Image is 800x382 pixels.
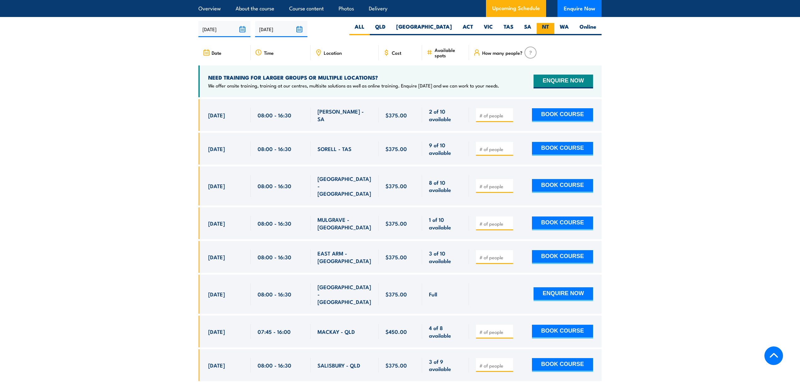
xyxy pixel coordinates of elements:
[386,290,407,298] span: $375.00
[258,328,291,335] span: 07:45 - 16:00
[264,50,274,55] span: Time
[198,21,250,37] input: From date
[317,145,351,152] span: SORELL - TAS
[532,216,593,230] button: BOOK COURSE
[258,220,291,227] span: 08:00 - 16:30
[479,362,511,369] input: # of people
[534,75,593,88] button: ENQUIRE NOW
[208,253,225,261] span: [DATE]
[317,328,355,335] span: MACKAY - QLD
[532,325,593,339] button: BOOK COURSE
[208,182,225,189] span: [DATE]
[258,111,291,119] span: 08:00 - 16:30
[208,111,225,119] span: [DATE]
[532,142,593,156] button: BOOK COURSE
[429,324,462,339] span: 4 of 8 available
[479,221,511,227] input: # of people
[386,362,407,369] span: $375.00
[479,112,511,119] input: # of people
[479,329,511,335] input: # of people
[317,283,372,305] span: [GEOGRAPHIC_DATA] - [GEOGRAPHIC_DATA]
[370,23,391,35] label: QLD
[258,253,291,261] span: 08:00 - 16:30
[532,108,593,122] button: BOOK COURSE
[429,179,462,194] span: 8 of 10 available
[479,146,511,152] input: # of people
[208,82,499,89] p: We offer onsite training, training at our centres, multisite solutions as well as online training...
[532,179,593,193] button: BOOK COURSE
[258,362,291,369] span: 08:00 - 16:30
[317,175,372,197] span: [GEOGRAPHIC_DATA] - [GEOGRAPHIC_DATA]
[532,250,593,264] button: BOOK COURSE
[392,50,401,55] span: Cost
[574,23,602,35] label: Online
[498,23,519,35] label: TAS
[317,250,372,264] span: EAST ARM - [GEOGRAPHIC_DATA]
[391,23,457,35] label: [GEOGRAPHIC_DATA]
[554,23,574,35] label: WA
[429,250,462,264] span: 3 of 10 available
[317,216,372,231] span: MULGRAVE - [GEOGRAPHIC_DATA]
[429,358,462,373] span: 3 of 9 available
[208,145,225,152] span: [DATE]
[349,23,370,35] label: ALL
[258,145,291,152] span: 08:00 - 16:30
[429,141,462,156] span: 9 of 10 available
[255,21,307,37] input: To date
[386,220,407,227] span: $375.00
[386,111,407,119] span: $375.00
[479,254,511,261] input: # of people
[429,216,462,231] span: 1 of 10 available
[386,182,407,189] span: $375.00
[386,145,407,152] span: $375.00
[482,50,523,55] span: How many people?
[534,287,593,301] button: ENQUIRE NOW
[519,23,537,35] label: SA
[317,362,360,369] span: SALISBURY - QLD
[429,290,437,298] span: Full
[435,47,465,58] span: Available spots
[208,328,225,335] span: [DATE]
[386,253,407,261] span: $375.00
[258,182,291,189] span: 08:00 - 16:30
[429,108,462,122] span: 2 of 10 available
[317,108,372,122] span: [PERSON_NAME] - SA
[386,328,407,335] span: $450.00
[212,50,221,55] span: Date
[324,50,342,55] span: Location
[457,23,478,35] label: ACT
[208,290,225,298] span: [DATE]
[258,290,291,298] span: 08:00 - 16:30
[532,358,593,372] button: BOOK COURSE
[208,220,225,227] span: [DATE]
[478,23,498,35] label: VIC
[537,23,554,35] label: NT
[208,74,499,81] h4: NEED TRAINING FOR LARGER GROUPS OR MULTIPLE LOCATIONS?
[479,183,511,189] input: # of people
[208,362,225,369] span: [DATE]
